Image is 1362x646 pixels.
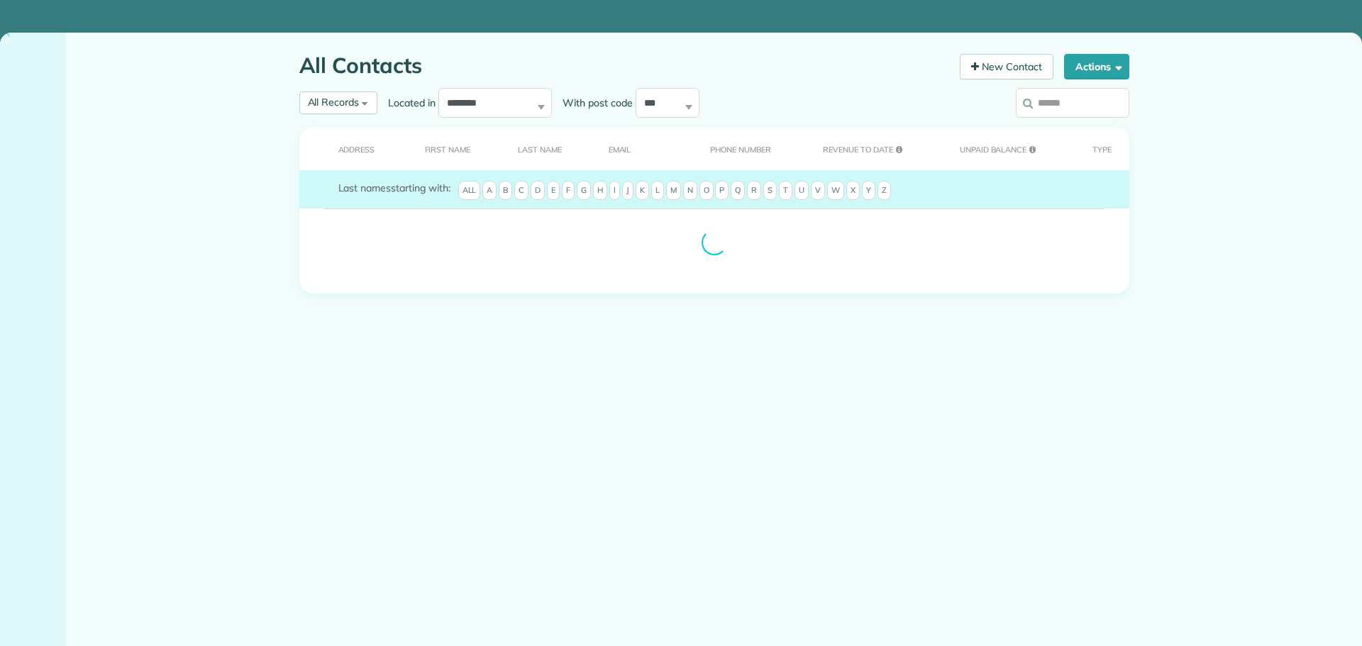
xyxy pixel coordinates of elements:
span: C [514,181,528,201]
th: Address [299,127,403,170]
label: starting with: [338,181,450,195]
span: Q [731,181,745,201]
span: V [811,181,825,201]
span: B [499,181,512,201]
h1: All Contacts [299,54,950,77]
span: X [846,181,860,201]
th: Revenue to Date [801,127,938,170]
span: R [747,181,761,201]
span: H [593,181,607,201]
span: K [636,181,649,201]
span: E [547,181,560,201]
span: T [779,181,792,201]
button: Actions [1064,54,1129,79]
span: A [482,181,497,201]
span: J [622,181,633,201]
th: Unpaid Balance [938,127,1070,170]
span: I [609,181,620,201]
span: M [666,181,681,201]
label: Located in [377,96,438,110]
span: Last names [338,182,392,194]
span: G [577,181,591,201]
a: New Contact [960,54,1053,79]
span: P [715,181,729,201]
span: W [827,181,844,201]
label: With post code [552,96,636,110]
span: D [531,181,545,201]
span: All [458,181,481,201]
th: First Name [403,127,496,170]
span: F [562,181,575,201]
span: L [651,181,664,201]
span: S [763,181,777,201]
span: O [699,181,714,201]
th: Last Name [496,127,587,170]
span: N [683,181,697,201]
span: U [794,181,809,201]
th: Email [587,127,689,170]
span: Z [877,181,891,201]
th: Phone number [688,127,801,170]
span: All Records [308,96,360,108]
th: Type [1070,127,1129,170]
span: Y [862,181,875,201]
